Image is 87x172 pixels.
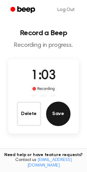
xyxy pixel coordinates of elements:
[6,4,41,16] a: Beep
[51,2,81,17] a: Log Out
[5,29,82,37] h1: Record a Beep
[31,86,56,92] div: Recording
[17,102,41,126] button: Delete Audio Record
[31,69,56,82] span: 1:03
[46,102,71,126] button: Save Audio Record
[4,158,83,168] span: Contact us
[5,42,82,49] p: Recording in progress.
[27,158,72,168] a: [EMAIL_ADDRESS][DOMAIN_NAME]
